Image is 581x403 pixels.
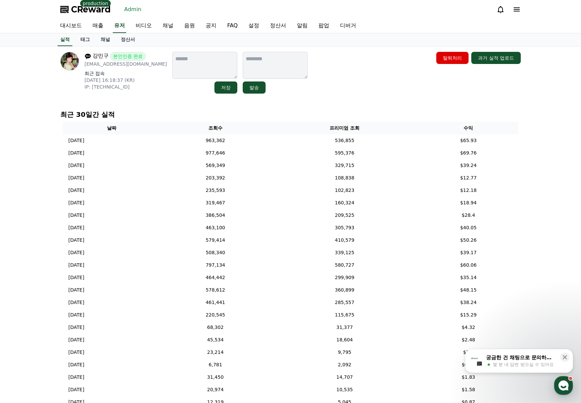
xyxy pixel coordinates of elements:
td: $1.83 [419,371,518,383]
span: 본인인증 완료 [110,52,146,61]
button: 탈퇴처리 [436,52,469,64]
td: 386,504 [160,209,271,222]
td: $60.06 [419,259,518,271]
td: 209,525 [271,209,419,222]
a: 대시보드 [55,19,87,33]
td: 235,593 [160,184,271,197]
td: 329,715 [271,159,419,172]
th: 날짜 [63,122,160,134]
button: 과거 실적 업로드 [471,52,521,64]
p: [DATE] [68,324,84,331]
p: [DATE] [68,361,84,368]
td: 508,340 [160,246,271,259]
td: 579,414 [160,234,271,246]
td: $15.29 [419,309,518,321]
td: 569,349 [160,159,271,172]
span: CReward [71,4,111,15]
a: 채널 [95,33,115,46]
td: $0.26 [419,359,518,371]
td: 160,324 [271,197,419,209]
a: CReward [60,4,111,15]
td: 108,838 [271,172,419,184]
a: 설정 [243,19,265,33]
td: 102,823 [271,184,419,197]
td: 580,727 [271,259,419,271]
td: 319,467 [160,197,271,209]
a: 채널 [157,19,179,33]
a: 매출 [87,19,109,33]
p: [DATE] [68,249,84,256]
p: [DATE] [68,262,84,269]
td: 20,974 [160,383,271,396]
td: $39.17 [419,246,518,259]
a: 디버거 [335,19,362,33]
a: 정산서 [115,33,140,46]
a: 팝업 [313,19,335,33]
td: $12.77 [419,172,518,184]
p: [DATE] [68,311,84,318]
td: $18.94 [419,197,518,209]
p: [DATE] [68,237,84,244]
p: IP: [TECHNICAL_ID] [84,83,167,90]
td: 14,707 [271,371,419,383]
p: [DATE] [68,137,84,144]
p: [DATE] 16:18:37 (KR) [84,77,167,83]
a: 비디오 [130,19,157,33]
button: 발송 [243,81,266,94]
p: [DATE] [68,162,84,169]
p: [DATE] [68,336,84,343]
td: 285,557 [271,296,419,309]
p: [EMAIL_ADDRESS][DOMAIN_NAME] [84,61,167,67]
td: 464,442 [160,271,271,284]
td: 6,781 [160,359,271,371]
td: 360,899 [271,284,419,296]
td: 463,100 [160,222,271,234]
span: 강민구 [93,52,109,61]
td: 578,612 [160,284,271,296]
img: profile image [60,52,79,71]
td: 23,214 [160,346,271,359]
a: FAQ [222,19,243,33]
td: 10,535 [271,383,419,396]
p: [DATE] [68,212,84,219]
td: 595,376 [271,147,419,159]
td: $48.15 [419,284,518,296]
td: 963,362 [160,134,271,147]
td: $4.32 [419,321,518,334]
p: [DATE] [68,386,84,393]
td: 220,545 [160,309,271,321]
p: [DATE] [68,299,84,306]
a: Admin [122,4,144,15]
p: [DATE] [68,149,84,157]
td: 68,302 [160,321,271,334]
p: [DATE] [68,374,84,381]
a: 실적 [58,33,72,46]
p: [DATE] [68,287,84,294]
a: 공지 [200,19,222,33]
p: [DATE] [68,187,84,194]
th: 프리미엄 조회 [271,122,419,134]
td: 305,793 [271,222,419,234]
td: 115,675 [271,309,419,321]
td: $39.24 [419,159,518,172]
p: [DATE] [68,174,84,181]
th: 수익 [419,122,518,134]
td: $2.48 [419,334,518,346]
a: 태그 [75,33,95,46]
td: 339,125 [271,246,419,259]
th: 조회수 [160,122,271,134]
td: $12.18 [419,184,518,197]
td: $1.58 [419,383,518,396]
td: $65.93 [419,134,518,147]
td: 31,450 [160,371,271,383]
td: $28.4 [419,209,518,222]
button: 저장 [214,81,237,94]
td: 2,092 [271,359,419,371]
p: [DATE] [68,274,84,281]
td: 299,909 [271,271,419,284]
td: $69.76 [419,147,518,159]
td: 536,855 [271,134,419,147]
a: 알림 [292,19,313,33]
a: 유저 [113,19,126,33]
td: $50.26 [419,234,518,246]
